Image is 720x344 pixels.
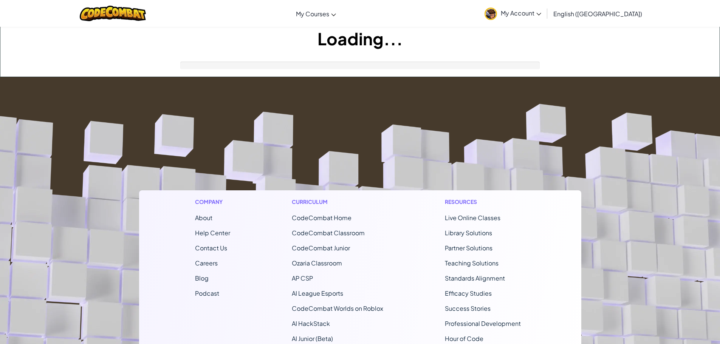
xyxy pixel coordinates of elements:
[292,259,342,267] a: Ozaria Classroom
[292,274,313,282] a: AP CSP
[195,274,209,282] a: Blog
[292,319,330,327] a: AI HackStack
[292,198,383,206] h1: Curriculum
[445,304,491,312] a: Success Stories
[445,335,483,342] a: Hour of Code
[292,289,343,297] a: AI League Esports
[445,229,492,237] a: Library Solutions
[485,8,497,20] img: avatar
[481,2,545,25] a: My Account
[445,319,521,327] a: Professional Development
[195,259,218,267] a: Careers
[0,27,720,50] h1: Loading...
[292,244,350,252] a: CodeCombat Junior
[296,10,329,18] span: My Courses
[80,6,146,21] img: CodeCombat logo
[445,244,492,252] a: Partner Solutions
[195,198,230,206] h1: Company
[195,229,230,237] a: Help Center
[195,214,212,222] a: About
[501,9,541,17] span: My Account
[195,289,219,297] a: Podcast
[292,3,340,24] a: My Courses
[292,214,351,222] span: CodeCombat Home
[550,3,646,24] a: English ([GEOGRAPHIC_DATA])
[445,214,500,222] a: Live Online Classes
[292,304,383,312] a: CodeCombat Worlds on Roblox
[445,259,499,267] a: Teaching Solutions
[445,289,492,297] a: Efficacy Studies
[553,10,642,18] span: English ([GEOGRAPHIC_DATA])
[195,244,227,252] span: Contact Us
[292,229,365,237] a: CodeCombat Classroom
[445,274,505,282] a: Standards Alignment
[445,198,525,206] h1: Resources
[292,335,333,342] a: AI Junior (Beta)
